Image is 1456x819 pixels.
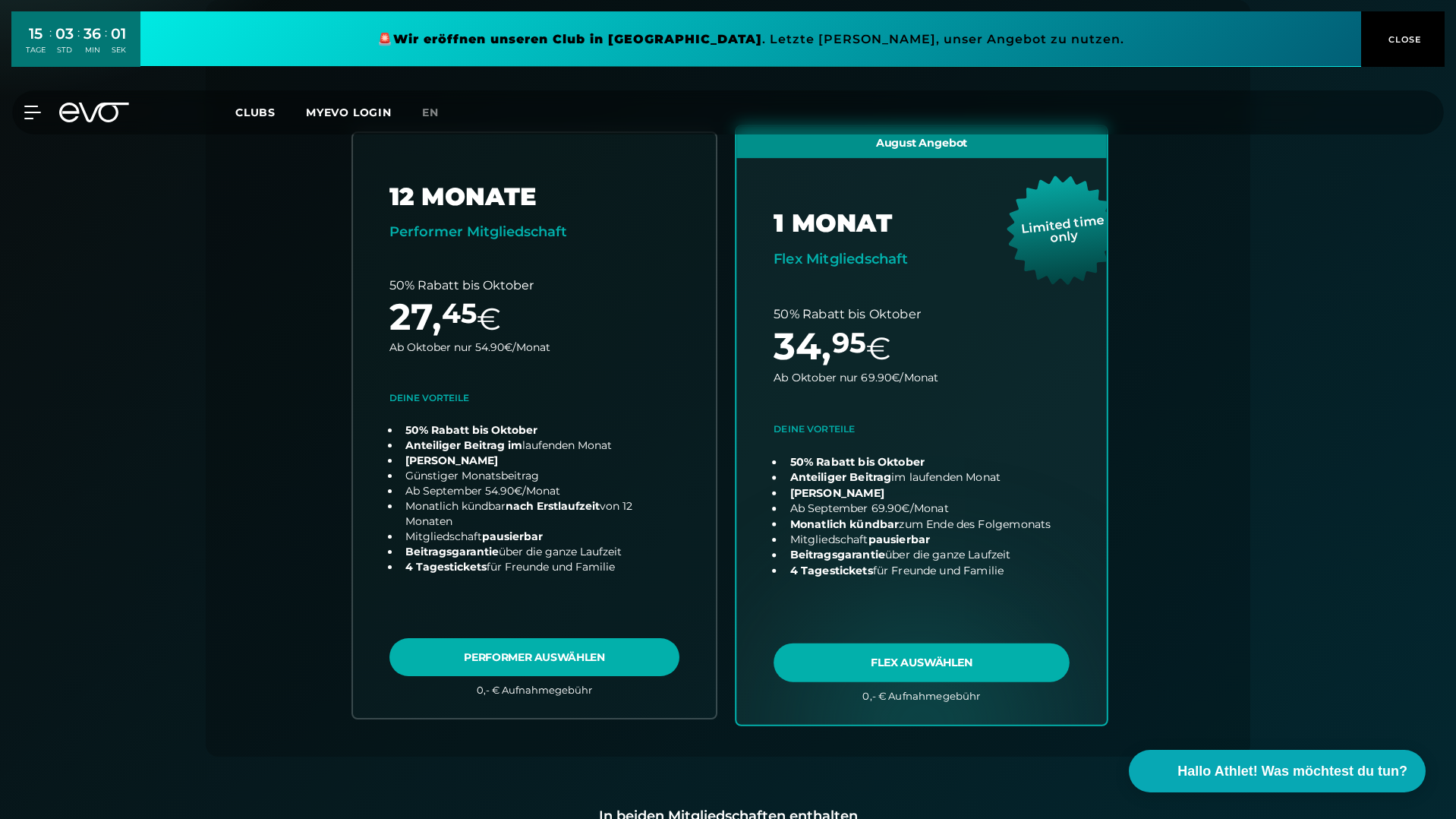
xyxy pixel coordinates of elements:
div: : [77,24,80,65]
div: STD [55,45,74,55]
div: : [49,24,52,65]
div: SEK [111,45,126,55]
div: TAGE [26,45,46,55]
div: : [105,24,107,65]
a: choose plan [736,126,1107,724]
div: 36 [84,23,101,45]
a: en [422,104,457,122]
span: Clubs [235,106,276,119]
div: MIN [84,45,101,55]
div: 01 [111,23,126,45]
span: CLOSE [1385,33,1422,46]
span: Hallo Athlet! Was möchtest du tun? [1177,761,1407,782]
div: 03 [55,23,74,45]
a: Clubs [235,105,306,119]
a: MYEVO LOGIN [306,106,392,119]
button: CLOSE [1361,11,1445,67]
div: 15 [26,23,46,45]
a: choose plan [353,133,716,719]
button: Hallo Athlet! Was möchtest du tun? [1129,750,1426,792]
span: en [422,106,439,119]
